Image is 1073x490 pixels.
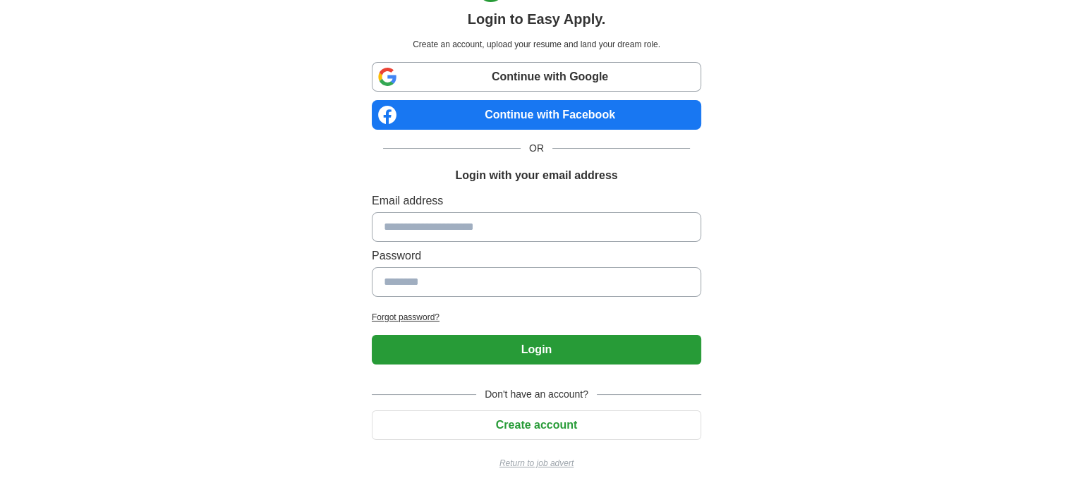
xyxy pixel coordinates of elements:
p: Create an account, upload your resume and land your dream role. [375,38,698,51]
label: Email address [372,192,701,209]
a: Continue with Facebook [372,100,701,130]
button: Login [372,335,701,365]
label: Password [372,247,701,264]
a: Create account [372,419,701,431]
h1: Login with your email address [455,167,617,184]
a: Return to job advert [372,457,701,470]
h1: Login to Easy Apply. [468,8,606,30]
button: Create account [372,410,701,440]
a: Continue with Google [372,62,701,92]
a: Forgot password? [372,311,701,324]
span: Don't have an account? [476,387,597,402]
span: OR [521,141,552,156]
